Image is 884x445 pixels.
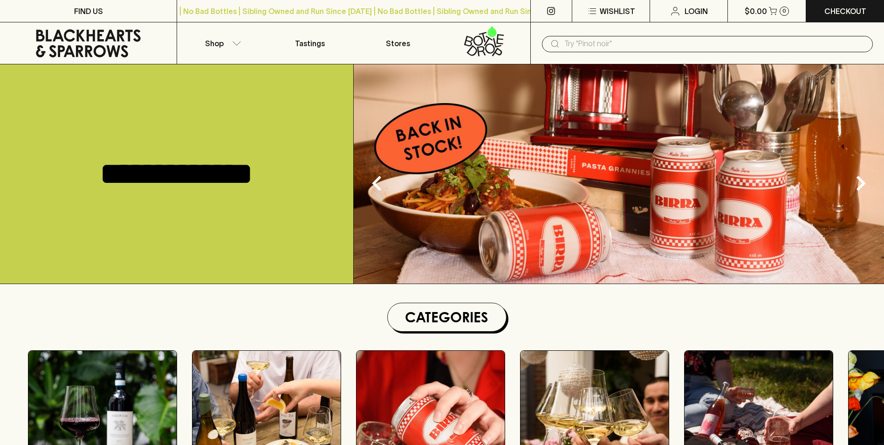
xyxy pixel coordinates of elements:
img: optimise [354,64,884,284]
p: Tastings [295,38,325,49]
button: Shop [177,22,265,64]
p: FIND US [74,6,103,17]
a: Tastings [266,22,354,64]
p: Wishlist [600,6,635,17]
input: Try "Pinot noir" [564,36,865,51]
button: Next [842,165,879,202]
p: Login [685,6,708,17]
p: Stores [386,38,410,49]
p: Checkout [824,6,866,17]
h1: Categories [391,307,502,327]
a: Stores [354,22,442,64]
p: 0 [782,8,786,14]
p: Shop [205,38,224,49]
button: Previous [358,165,396,202]
p: $0.00 [745,6,767,17]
